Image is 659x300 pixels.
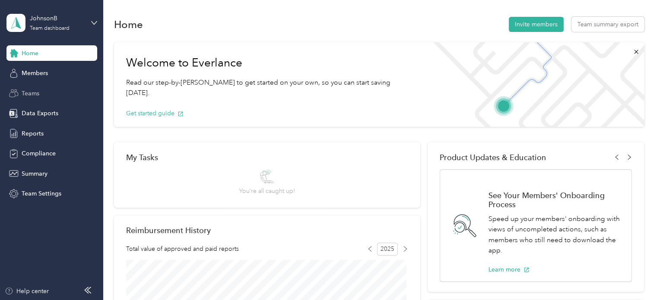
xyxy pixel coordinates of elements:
[425,42,644,127] img: Welcome to everlance
[377,243,398,256] span: 2025
[5,287,49,296] button: Help center
[488,214,622,256] p: Speed up your members' onboarding with views of uncompleted actions, such as members who still ne...
[22,169,48,178] span: Summary
[440,153,546,162] span: Product Updates & Education
[488,265,529,274] button: Learn more
[611,252,659,300] iframe: Everlance-gr Chat Button Frame
[126,226,211,235] h2: Reimbursement History
[126,77,413,98] p: Read our step-by-[PERSON_NAME] to get started on your own, so you can start saving [DATE].
[30,26,70,31] div: Team dashboard
[488,191,622,209] h1: See Your Members' Onboarding Process
[239,186,295,196] span: You’re all caught up!
[114,20,143,29] h1: Home
[22,49,38,58] span: Home
[22,149,56,158] span: Compliance
[509,17,564,32] button: Invite members
[30,14,84,23] div: JohnsonB
[126,153,408,162] div: My Tasks
[571,17,644,32] button: Team summary export
[22,109,58,118] span: Data Exports
[22,89,39,98] span: Teams
[126,109,184,118] button: Get started guide
[126,56,413,70] h1: Welcome to Everlance
[126,244,239,253] span: Total value of approved and paid reports
[22,129,44,138] span: Reports
[22,69,48,78] span: Members
[22,189,61,198] span: Team Settings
